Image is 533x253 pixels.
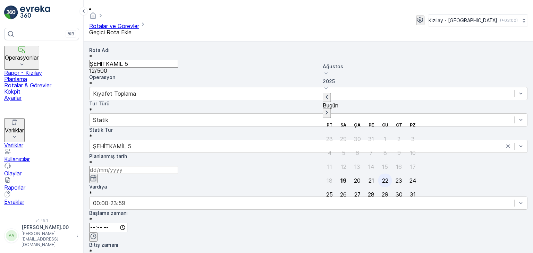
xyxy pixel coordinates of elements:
[429,15,527,26] button: Kızılay - [GEOGRAPHIC_DATA](+03:00)
[411,136,415,142] div: 3
[89,127,113,133] label: Statik Tur
[326,136,333,142] div: 28
[4,76,79,82] a: Planlama
[327,163,332,169] div: 11
[354,191,361,197] div: 27
[4,70,79,76] a: Rapor - Kızılay
[340,177,347,183] div: 19
[4,170,79,176] p: Olaylar
[4,142,79,148] a: Varlıklar
[396,177,402,183] div: 23
[4,82,79,88] a: Rotalar & Görevler
[89,74,115,80] label: Operasyon
[89,101,110,106] label: Tur Türü
[340,136,347,142] div: 29
[4,164,79,176] a: Olaylar
[323,118,337,132] th: Pazartesi
[5,127,24,133] p: Varlıklar
[89,242,118,248] label: Bitiş zamanı
[409,177,416,183] div: 24
[397,136,400,142] div: 2
[410,163,416,169] div: 17
[382,163,388,169] div: 15
[89,14,97,21] a: Ana Sayfa
[384,136,386,142] div: 1
[4,199,79,205] p: Evraklar
[323,102,420,108] p: Bugün
[20,6,50,19] img: logo_light-DOdMpM7g.png
[89,47,110,53] label: Rota Adı
[350,118,364,132] th: Çarşamba
[368,191,374,197] div: 28
[354,163,360,169] div: 13
[368,163,374,169] div: 14
[323,78,420,85] p: 2025
[4,178,79,191] a: Raporlar
[89,166,178,174] input: dd/mm/yyyy
[337,118,350,132] th: Salı
[368,136,374,142] div: 31
[326,191,333,197] div: 25
[4,118,25,142] button: Varlıklar
[342,149,345,156] div: 5
[354,136,361,142] div: 30
[89,68,527,74] p: 12 / 500
[396,191,403,197] div: 30
[89,184,107,190] label: Vardiya
[22,231,73,247] p: [PERSON_NAME][EMAIL_ADDRESS][DOMAIN_NAME]
[4,184,79,191] p: Raporlar
[396,163,402,169] div: 16
[340,191,347,197] div: 26
[4,224,79,247] button: AA[PERSON_NAME].00[PERSON_NAME][EMAIL_ADDRESS][DOMAIN_NAME]
[383,149,387,156] div: 8
[4,192,79,205] a: Evraklar
[6,230,17,241] div: AA
[67,31,74,37] p: ⌘B
[341,163,346,169] div: 12
[327,177,332,183] div: 18
[429,17,497,24] p: Kızılay - [GEOGRAPHIC_DATA]
[89,29,132,36] span: Geçici Rota Ekle
[4,218,79,223] span: v 1.48.1
[89,153,127,159] label: Planlanmış tarih
[369,177,374,183] div: 21
[323,63,420,70] p: Ağustos
[392,118,406,132] th: Cumartesi
[370,149,373,156] div: 7
[397,149,401,156] div: 9
[364,118,378,132] th: Perşembe
[4,88,79,95] a: Kokpit
[328,149,331,156] div: 4
[382,177,388,183] div: 22
[4,46,39,70] button: Operasyonlar
[4,6,18,19] img: logo
[89,210,128,216] label: Başlama zamanı
[410,149,416,156] div: 10
[378,118,392,132] th: Cuma
[22,224,73,231] p: [PERSON_NAME].00
[406,118,420,132] th: Pazar
[500,18,518,23] p: ( +03:00 )
[4,156,79,162] p: Kullanıcılar
[354,177,361,183] div: 20
[356,149,359,156] div: 6
[89,23,139,29] a: Rotalar ve Görevler
[4,149,79,162] a: Kullanıcılar
[5,54,39,61] p: Operasyonlar
[410,191,416,197] div: 31
[382,191,388,197] div: 29
[4,95,79,101] a: Ayarlar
